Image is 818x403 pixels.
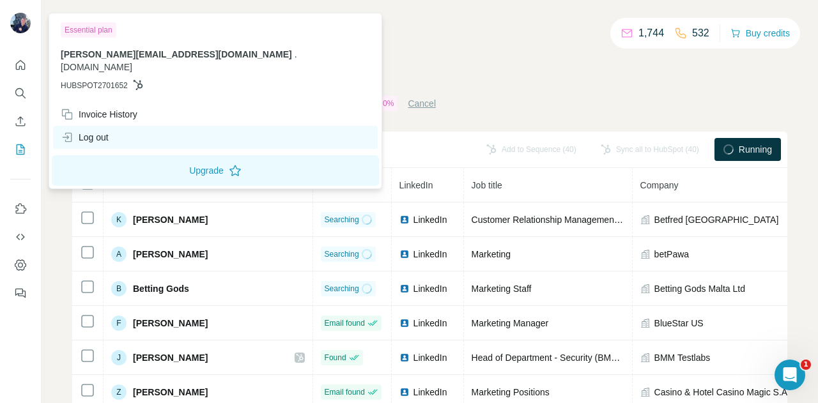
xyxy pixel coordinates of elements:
[10,54,31,77] button: Quick start
[399,353,410,363] img: LinkedIn logo
[775,360,805,390] iframe: Intercom live chat
[638,26,664,41] p: 1,744
[654,282,745,295] span: Betting Gods Malta Ltd
[399,215,410,225] img: LinkedIn logo
[472,387,550,397] span: Marketing Positions
[640,180,679,190] span: Company
[325,248,359,260] span: Searching
[472,215,658,225] span: Customer Relationship Management Specialist
[111,212,127,227] div: K
[413,282,447,295] span: LinkedIn
[10,13,31,33] img: Avatar
[654,386,790,399] span: Casino & Hotel Casino Magic S.A.
[111,316,127,331] div: F
[295,49,297,59] span: .
[61,49,292,59] span: [PERSON_NAME][EMAIL_ADDRESS][DOMAIN_NAME]
[325,214,359,225] span: Searching
[325,386,365,398] span: Email found
[61,62,132,72] span: [DOMAIN_NAME]
[321,180,346,190] span: Status
[133,386,208,399] span: [PERSON_NAME]
[654,213,779,226] span: Betfred [GEOGRAPHIC_DATA]
[325,283,359,294] span: Searching
[413,248,447,261] span: LinkedIn
[801,360,811,370] span: 1
[133,351,208,364] span: [PERSON_NAME]
[472,284,532,294] span: Marketing Staff
[413,213,447,226] span: LinkedIn
[325,317,365,329] span: Email found
[10,282,31,305] button: Feedback
[133,213,208,226] span: [PERSON_NAME]
[472,353,639,363] span: Head of Department - Security (BMMSAF)
[730,24,790,42] button: Buy credits
[739,143,772,156] span: Running
[10,138,31,161] button: My lists
[52,155,379,186] button: Upgrade
[472,180,502,190] span: Job title
[654,351,711,364] span: BMM Testlabs
[10,254,31,277] button: Dashboard
[413,351,447,364] span: LinkedIn
[408,97,436,110] button: Cancel
[10,197,31,220] button: Use Surfe on LinkedIn
[10,110,31,133] button: Enrich CSV
[399,249,410,259] img: LinkedIn logo
[61,131,109,144] div: Log out
[111,384,127,400] div: Z
[111,180,153,190] span: 40 Profiles
[325,352,346,363] span: Found
[692,26,709,41] p: 532
[10,225,31,248] button: Use Surfe API
[111,247,127,262] div: A
[133,282,189,295] span: Betting Gods
[399,387,410,397] img: LinkedIn logo
[472,249,511,259] span: Marketing
[399,284,410,294] img: LinkedIn logo
[133,317,208,330] span: [PERSON_NAME]
[472,318,549,328] span: Marketing Manager
[399,180,433,190] span: LinkedIn
[413,386,447,399] span: LinkedIn
[111,281,127,296] div: B
[10,82,31,105] button: Search
[61,108,137,121] div: Invoice History
[654,317,704,330] span: BlueStar US
[399,318,410,328] img: LinkedIn logo
[61,80,128,91] span: HUBSPOT2701652
[111,350,127,365] div: J
[413,317,447,330] span: LinkedIn
[654,248,689,261] span: betPawa
[133,248,208,261] span: [PERSON_NAME]
[61,22,116,38] div: Essential plan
